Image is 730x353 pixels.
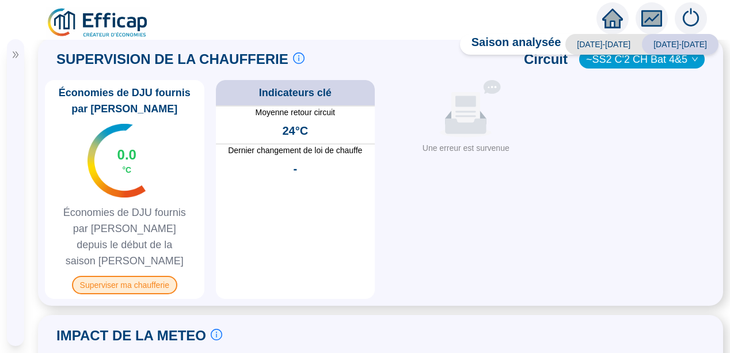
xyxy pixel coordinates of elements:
img: alerts [675,2,707,35]
span: down [691,56,698,63]
span: home [602,8,623,29]
span: [DATE]-[DATE] [642,34,718,55]
span: 24°C [282,123,308,139]
span: Dernier changement de loi de chauffe [216,145,375,156]
img: indicateur températures [88,124,146,198]
img: efficap energie logo [46,7,150,39]
span: - [293,161,297,177]
span: Économies de DJU fournis par [PERSON_NAME] depuis le début de la saison [PERSON_NAME] [50,204,200,269]
span: IMPACT DE LA METEO [56,327,206,345]
span: double-right [12,51,20,59]
span: °C [122,164,131,176]
span: SUPERVISION DE LA CHAUFFERIE [56,50,288,69]
span: Circuit [524,50,568,69]
span: Indicateurs clé [259,85,332,101]
span: 0.0 [117,146,136,164]
span: info-circle [293,52,305,64]
span: Saison analysée [460,34,561,55]
span: fund [641,8,662,29]
span: info-circle [211,329,222,340]
span: [DATE]-[DATE] [565,34,642,55]
div: Une erreur est survenue [391,142,541,154]
span: Superviser ma chaufferie [72,276,177,294]
span: ~SS2 C'2 CH Bat 4&5 [586,51,698,68]
span: Économies de DJU fournis par [PERSON_NAME] [50,85,200,117]
span: Moyenne retour circuit [216,107,375,118]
